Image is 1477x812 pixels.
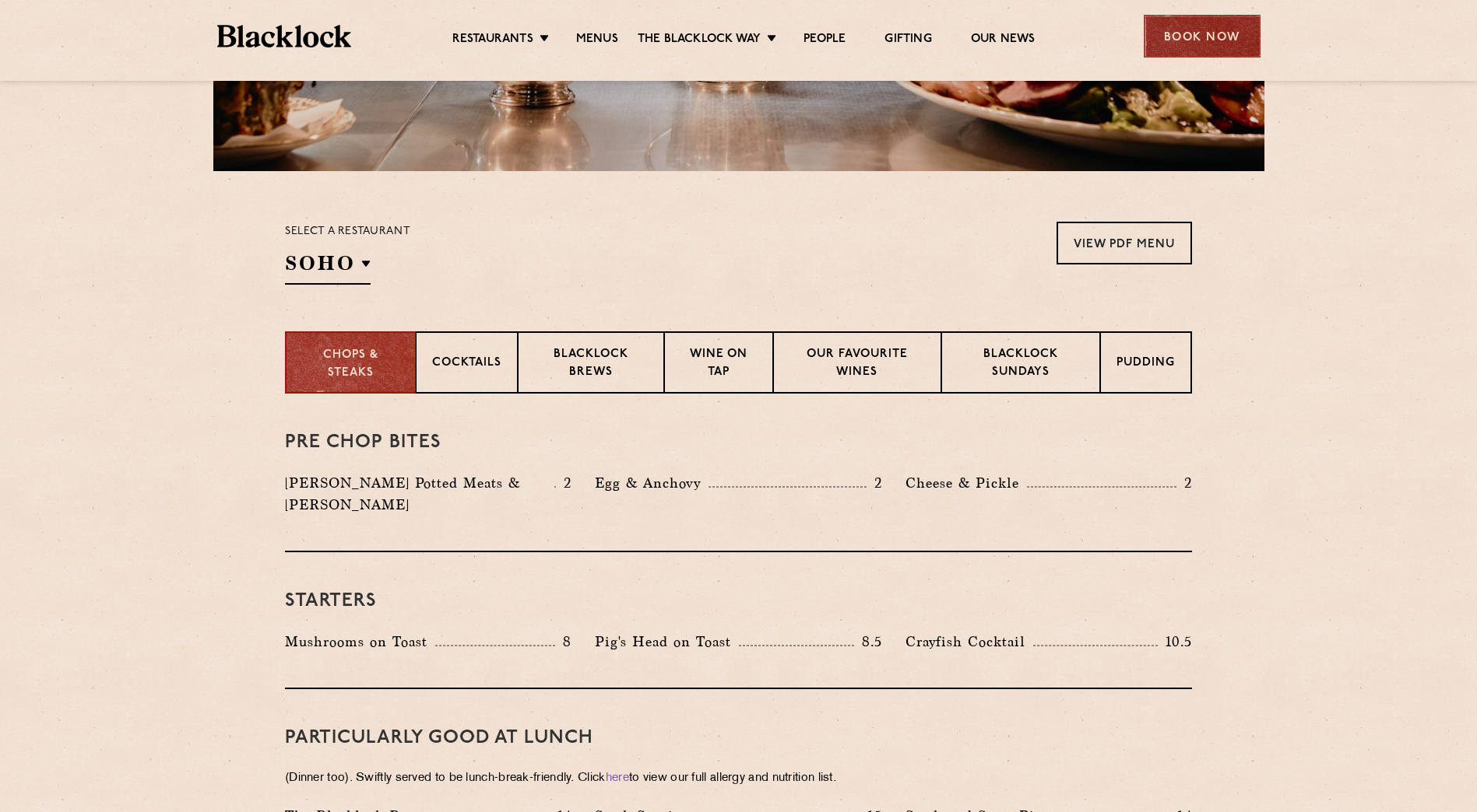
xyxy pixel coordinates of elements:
[958,346,1084,383] p: Blacklock Sundays
[285,250,371,285] h2: SOHO
[804,32,846,49] a: People
[789,346,924,383] p: Our favourite wines
[556,473,571,493] p: 2
[884,32,931,49] a: Gifting
[1057,222,1192,264] a: View PDF Menu
[1176,473,1192,493] p: 2
[971,32,1036,49] a: Our News
[285,768,1192,789] p: (Dinner too). Swiftly served to be lunch-break-friendly. Click to view our full allergy and nutri...
[302,347,399,382] p: Chops & Steaks
[1144,15,1261,58] div: Book Now
[285,631,435,653] p: Mushrooms on Toast
[595,631,739,653] p: Pig's Head on Toast
[906,631,1033,653] p: Crayfish Cocktail
[432,355,501,374] p: Cocktails
[680,346,757,383] p: Wine on Tap
[595,472,709,494] p: Egg & Anchovy
[285,591,1192,611] h3: Starters
[1117,355,1175,374] p: Pudding
[285,472,554,516] p: [PERSON_NAME] Potted Meats & [PERSON_NAME]
[576,32,618,49] a: Menus
[285,728,1192,748] h3: PARTICULARLY GOOD AT LUNCH
[606,772,629,784] a: here
[285,222,410,242] p: Select a restaurant
[285,432,1192,453] h3: Pre Chop Bites
[854,632,882,652] p: 8.5
[555,632,571,652] p: 8
[534,346,648,383] p: Blacklock Brews
[906,472,1027,494] p: Cheese & Pickle
[452,32,533,49] a: Restaurants
[1158,632,1192,652] p: 10.5
[638,32,761,49] a: The Blacklock Way
[867,473,882,493] p: 2
[217,25,352,47] img: BL_Textured_Logo-footer-cropped.svg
